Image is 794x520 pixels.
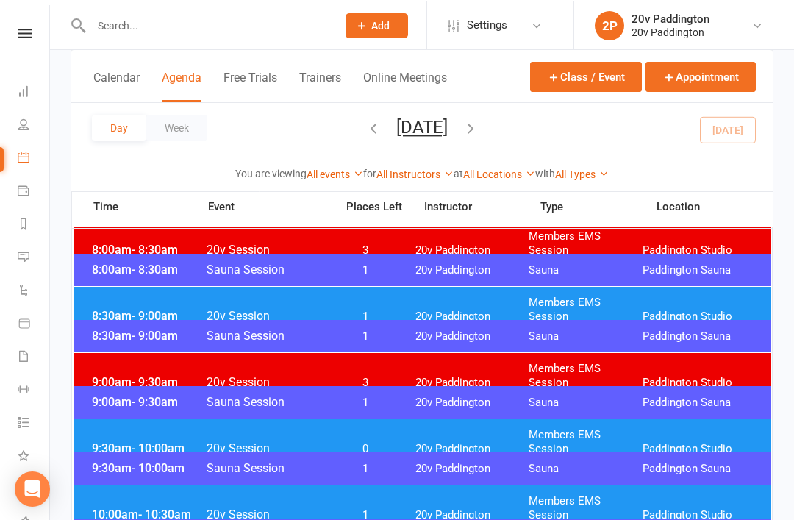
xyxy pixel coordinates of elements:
[529,460,643,474] span: Sauna
[307,167,363,179] a: All events
[415,328,529,342] span: 20v Paddington
[87,14,326,35] input: Search...
[18,307,51,340] a: Product Sales
[415,460,529,474] span: 20v Paddington
[657,200,773,211] span: Location
[15,470,50,505] div: Open Intercom Messenger
[132,327,178,341] span: - 9:00am
[396,115,448,136] button: [DATE]
[643,460,757,474] span: Paddington Sauna
[376,167,454,179] a: All Instructors
[18,108,51,141] a: People
[146,113,207,140] button: Week
[88,307,206,321] span: 8:30am
[88,460,206,474] span: 9:30am
[18,141,51,174] a: Calendar
[327,374,404,388] span: 3
[162,69,201,101] button: Agenda
[327,308,404,322] span: 1
[336,200,413,211] span: Places Left
[132,241,178,255] span: - 8:30am
[363,69,447,101] button: Online Meetings
[88,261,206,275] span: 8:00am
[643,374,757,388] span: Paddington Studio
[535,166,555,178] strong: with
[92,113,146,140] button: Day
[207,199,336,213] span: Event
[467,7,507,40] span: Settings
[415,242,529,256] span: 20v Paddington
[132,393,178,407] span: - 9:30am
[327,328,404,342] span: 1
[235,166,307,178] strong: You are viewing
[206,241,327,255] span: 20v Session
[371,18,390,30] span: Add
[88,506,206,520] span: 10:00am
[643,441,757,455] span: Paddington Studio
[529,294,643,322] span: Members EMS Session
[206,307,327,321] span: 20v Session
[529,394,643,408] span: Sauna
[327,460,404,474] span: 1
[632,11,709,24] div: 20v Paddington
[415,308,529,322] span: 20v Paddington
[415,441,529,455] span: 20v Paddington
[530,60,642,90] button: Class / Event
[206,440,327,454] span: 20v Session
[363,166,376,178] strong: for
[206,374,327,388] span: 20v Session
[88,374,206,388] span: 9:00am
[529,360,643,388] span: Members EMS Session
[643,262,757,276] span: Paddington Sauna
[299,69,341,101] button: Trainers
[206,460,327,474] span: Sauna Session
[88,241,206,255] span: 8:00am
[643,328,757,342] span: Paddington Sauna
[529,427,643,455] span: Members EMS Session
[90,199,207,216] span: Time
[132,261,178,275] span: - 8:30am
[138,506,191,520] span: - 10:30am
[93,69,140,101] button: Calendar
[346,12,408,37] button: Add
[327,242,404,256] span: 3
[18,174,51,207] a: Payments
[529,262,643,276] span: Sauna
[327,394,404,408] span: 1
[645,60,756,90] button: Appointment
[132,460,185,474] span: - 10:00am
[206,261,327,275] span: Sauna Session
[88,393,206,407] span: 9:00am
[540,200,657,211] span: Type
[206,393,327,407] span: Sauna Session
[643,308,757,322] span: Paddington Studio
[555,167,609,179] a: All Types
[415,374,529,388] span: 20v Paddington
[463,167,535,179] a: All Locations
[132,307,178,321] span: - 9:00am
[595,10,624,39] div: 2P
[88,327,206,341] span: 8:30am
[206,327,327,341] span: Sauna Session
[643,394,757,408] span: Paddington Sauna
[415,262,529,276] span: 20v Paddington
[454,166,463,178] strong: at
[529,328,643,342] span: Sauna
[632,24,709,38] div: 20v Paddington
[643,242,757,256] span: Paddington Studio
[529,228,643,256] span: Members EMS Session
[327,441,404,455] span: 0
[206,506,327,520] span: 20v Session
[223,69,277,101] button: Free Trials
[415,394,529,408] span: 20v Paddington
[18,207,51,241] a: Reports
[18,439,51,472] a: What's New
[132,440,185,454] span: - 10:00am
[132,374,178,388] span: - 9:30am
[18,75,51,108] a: Dashboard
[88,440,206,454] span: 9:30am
[424,200,540,211] span: Instructor
[327,262,404,276] span: 1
